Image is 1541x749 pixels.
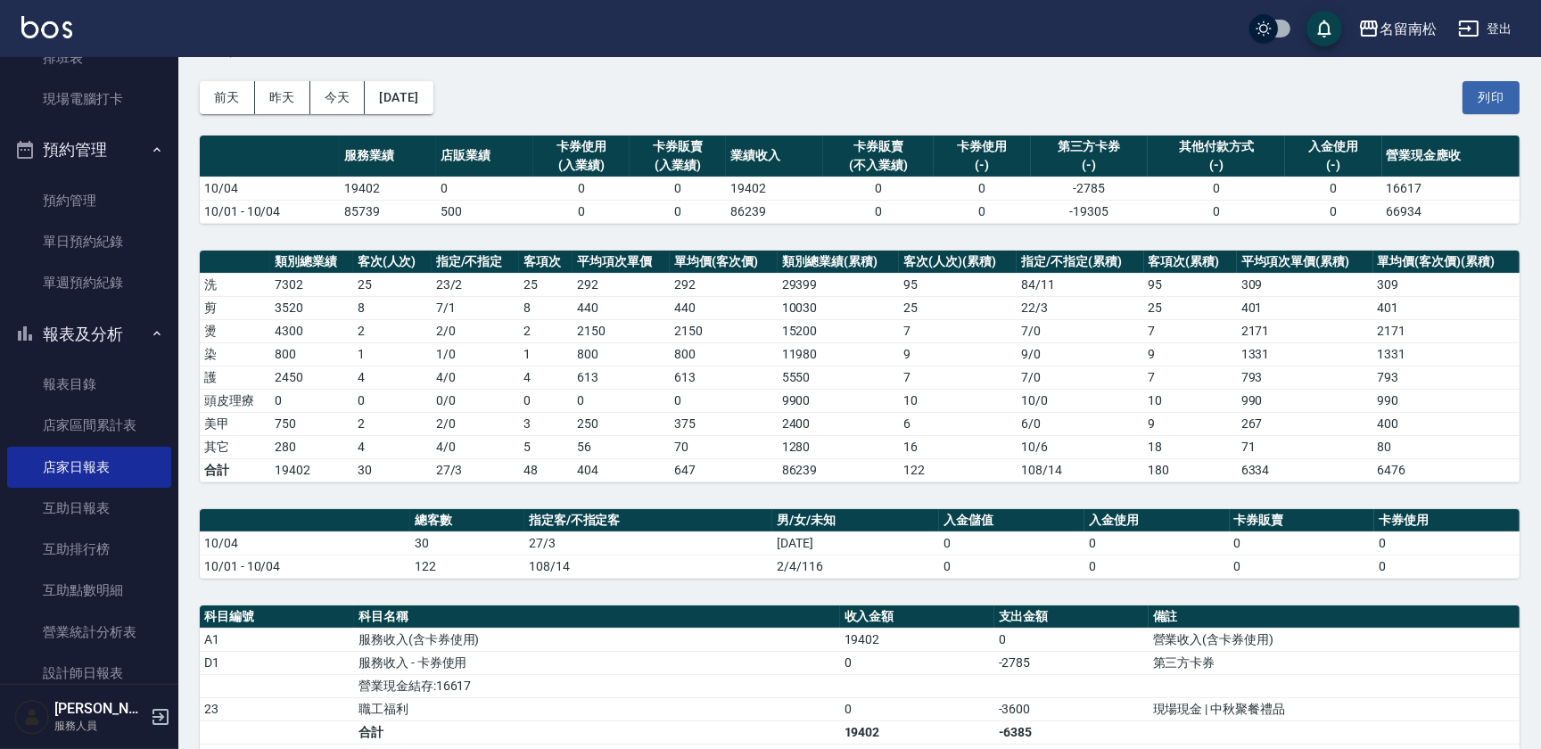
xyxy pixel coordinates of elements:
td: 7302 [270,273,353,296]
td: 95 [899,273,1017,296]
td: 66934 [1382,200,1520,223]
td: 10/04 [200,177,340,200]
a: 單日預約紀錄 [7,221,171,262]
td: 25 [519,273,573,296]
td: 0 [934,200,1030,223]
td: 2 [353,412,432,435]
td: 燙 [200,319,270,342]
td: 1 / 0 [432,342,519,366]
td: 800 [270,342,353,366]
td: 1331 [1373,342,1520,366]
td: 25 [353,273,432,296]
td: 服務收入(含卡券使用) [354,628,840,651]
td: 10 [899,389,1017,412]
table: a dense table [200,251,1520,482]
td: 108/14 [1017,458,1143,481]
td: 4 [353,435,432,458]
td: 7 / 0 [1017,366,1143,389]
td: 10/01 - 10/04 [200,555,410,578]
td: 23 [200,697,354,720]
td: 800 [670,342,777,366]
td: -19305 [1031,200,1148,223]
div: 卡券販賣 [634,137,721,156]
td: 0 [1148,200,1285,223]
div: (-) [1290,156,1377,175]
td: 3 [519,412,573,435]
div: 卡券使用 [538,137,625,156]
button: 報表及分析 [7,311,171,358]
td: 267 [1237,412,1373,435]
td: 2 [353,319,432,342]
td: 108/14 [524,555,772,578]
td: 29399 [778,273,900,296]
td: 19402 [270,458,353,481]
td: 7 [899,366,1017,389]
a: 設計師日報表 [7,653,171,694]
td: 美甲 [200,412,270,435]
td: 8 [353,296,432,319]
td: 0 [436,177,532,200]
td: 292 [670,273,777,296]
td: 9 [899,342,1017,366]
div: 入金使用 [1290,137,1377,156]
img: Person [14,699,50,735]
td: -6385 [994,720,1149,744]
td: 剪 [200,296,270,319]
td: 4 / 0 [432,366,519,389]
td: 2150 [573,319,670,342]
td: 2 / 0 [432,319,519,342]
td: 9 [1144,412,1237,435]
a: 互助日報表 [7,488,171,529]
td: 7 [1144,366,1237,389]
td: 95 [1144,273,1237,296]
td: 27/3 [432,458,519,481]
div: 卡券使用 [938,137,1026,156]
td: 0 [1374,531,1520,555]
td: 10030 [778,296,900,319]
h5: [PERSON_NAME] [54,700,145,718]
table: a dense table [200,509,1520,579]
p: 服務人員 [54,718,145,734]
td: 80 [1373,435,1520,458]
td: 2 / 0 [432,412,519,435]
td: 250 [573,412,670,435]
td: 25 [899,296,1017,319]
td: 10 / 0 [1017,389,1143,412]
td: 2171 [1237,319,1373,342]
th: 類別總業績(累積) [778,251,900,274]
td: 613 [670,366,777,389]
td: 375 [670,412,777,435]
td: -2785 [1031,177,1148,200]
td: 頭皮理療 [200,389,270,412]
button: 預約管理 [7,127,171,173]
th: 指定客/不指定客 [524,509,772,532]
th: 客項次(累積) [1144,251,1237,274]
td: 0 [939,555,1084,578]
td: 2171 [1373,319,1520,342]
td: 750 [270,412,353,435]
div: (-) [1035,156,1143,175]
td: 500 [436,200,532,223]
a: 店家日報表 [7,447,171,488]
td: 0 [1374,555,1520,578]
td: 營業收入(含卡券使用) [1149,628,1520,651]
td: 6476 [1373,458,1520,481]
td: 0 [840,697,994,720]
td: 16 [899,435,1017,458]
th: 科目名稱 [354,605,840,629]
td: 122 [410,555,524,578]
img: Logo [21,16,72,38]
td: 0 [270,389,353,412]
td: 0 [1230,555,1375,578]
td: 30 [410,531,524,555]
td: 9900 [778,389,900,412]
a: 報表目錄 [7,364,171,405]
td: 990 [1373,389,1520,412]
td: 現場現金 | 中秋聚餐禮品 [1149,697,1520,720]
td: 404 [573,458,670,481]
td: 0 [533,200,630,223]
td: D1 [200,651,354,674]
th: 客次(人次) [353,251,432,274]
div: 其他付款方式 [1152,137,1281,156]
td: 793 [1237,366,1373,389]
